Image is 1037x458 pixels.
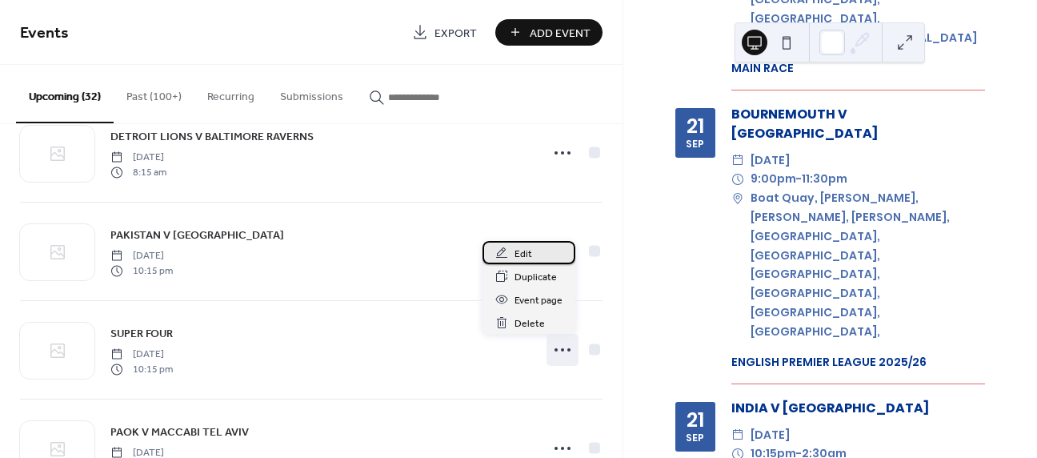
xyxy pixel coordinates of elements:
[495,19,603,46] button: Add Event
[267,65,356,122] button: Submissions
[110,227,284,244] span: PAKISTAN V [GEOGRAPHIC_DATA]
[400,19,489,46] a: Export
[686,433,704,444] div: Sep
[110,226,284,244] a: PAKISTAN V [GEOGRAPHIC_DATA]
[802,170,847,189] span: 11:30pm
[114,65,194,122] button: Past (100+)
[751,151,790,171] span: [DATE]
[110,362,173,376] span: 10:15 pm
[751,426,790,445] span: [DATE]
[514,315,545,332] span: Delete
[434,25,477,42] span: Export
[731,354,985,371] div: ENGLISH PREMIER LEAGUE 2025/26
[110,249,173,263] span: [DATE]
[731,105,985,143] div: BOURNEMOUTH V [GEOGRAPHIC_DATA]
[110,424,249,441] span: PAOK V MACCABI TEL AVIV
[530,25,591,42] span: Add Event
[731,399,985,418] div: INDIA V [GEOGRAPHIC_DATA]
[514,292,563,309] span: Event page
[110,324,173,343] a: SUPER FOUR
[687,116,704,136] div: 21
[731,189,744,208] div: ​
[110,263,173,278] span: 10:15 pm
[194,65,267,122] button: Recurring
[514,269,557,286] span: Duplicate
[731,151,744,171] div: ​
[16,65,114,123] button: Upcoming (32)
[731,170,744,189] div: ​
[686,139,704,150] div: Sep
[687,410,704,430] div: 21
[731,426,744,445] div: ​
[796,170,802,189] span: -
[110,423,249,441] a: PAOK V MACCABI TEL AVIV
[110,151,166,165] span: [DATE]
[20,18,69,49] span: Events
[110,165,166,179] span: 8:15 am
[751,170,796,189] span: 9:00pm
[751,189,985,341] span: Boat Quay, [PERSON_NAME], [PERSON_NAME], [PERSON_NAME], [GEOGRAPHIC_DATA], [GEOGRAPHIC_DATA], [GE...
[110,129,314,146] span: DETROIT LIONS V BALTIMORE RAVERNS
[731,60,985,77] div: MAIN RACE
[110,127,314,146] a: DETROIT LIONS V BALTIMORE RAVERNS
[110,326,173,343] span: SUPER FOUR
[514,246,532,263] span: Edit
[110,348,173,362] span: [DATE]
